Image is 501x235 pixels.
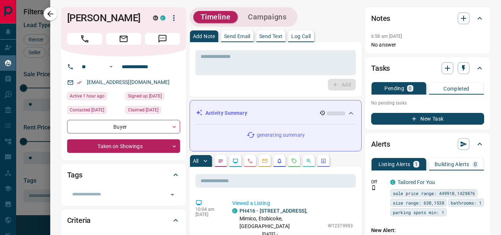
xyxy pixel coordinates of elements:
button: Open [167,190,178,200]
span: Call [67,33,102,45]
svg: Emails [262,158,268,164]
p: Off [371,179,386,185]
div: Alerts [371,135,484,153]
h2: Alerts [371,138,390,150]
svg: Calls [247,158,253,164]
p: generating summary [257,131,305,139]
p: Completed [443,86,469,91]
h2: Criteria [67,214,91,226]
span: Active 1 hour ago [70,92,105,100]
svg: Notes [218,158,224,164]
div: Mon Sep 02 2024 [67,106,122,116]
a: Tailored For You [398,179,435,185]
h1: [PERSON_NAME] [67,12,142,24]
svg: Push Notification Only [371,185,376,190]
div: Tags [67,166,180,184]
svg: Opportunities [306,158,312,164]
div: Activity Summary [196,106,355,120]
p: Viewed a Listing [232,199,353,207]
span: bathrooms: 1 [451,199,482,206]
button: New Task [371,113,484,125]
p: W12379993 [328,223,353,229]
p: No pending tasks [371,98,484,109]
p: 0 [409,86,412,91]
p: Send Email [224,34,251,39]
p: Listing Alerts [379,162,410,167]
p: Send Text [259,34,283,39]
div: Buyer [67,120,180,133]
button: Open [107,62,116,71]
p: 1 [415,162,418,167]
p: 10:04 am [195,207,221,212]
h2: Tags [67,169,83,181]
p: No answer [371,41,484,49]
p: New Alert: [371,227,484,234]
p: Pending [384,86,404,91]
div: Tasks [371,59,484,77]
div: Taken on Showings [67,139,180,153]
div: condos.ca [390,180,395,185]
div: mrloft.ca [153,15,158,21]
p: Activity Summary [205,109,247,117]
div: Thu May 25 2023 [125,92,180,102]
p: Building Alerts [435,162,469,167]
div: condos.ca [160,15,165,21]
button: Campaigns [241,11,294,23]
p: 0 [474,162,477,167]
p: All [193,158,199,164]
svg: Requests [291,158,297,164]
a: PH416 - [STREET_ADDRESS] [239,208,306,214]
span: Contacted [DATE] [70,106,104,114]
span: Email [106,33,141,45]
div: Notes [371,10,484,27]
div: Wed Oct 15 2025 [67,92,122,102]
div: condos.ca [232,208,237,213]
svg: Email Verified [77,80,82,85]
div: Criteria [67,212,180,229]
span: Signed up [DATE] [128,92,162,100]
button: Timeline [193,11,238,23]
a: [EMAIL_ADDRESS][DOMAIN_NAME] [87,79,170,85]
p: , Mimico, Etobicoke, [GEOGRAPHIC_DATA] [239,207,324,230]
p: Add Note [193,34,215,39]
svg: Agent Actions [321,158,326,164]
svg: Lead Browsing Activity [233,158,238,164]
p: Log Call [291,34,311,39]
span: sale price range: 449910,1429876 [393,190,475,197]
p: 6:58 am [DATE] [371,34,402,39]
div: Mon Aug 26 2024 [125,106,180,116]
h2: Notes [371,12,390,24]
span: Claimed [DATE] [128,106,158,114]
svg: Listing Alerts [277,158,282,164]
span: Message [145,33,180,45]
p: [DATE] [195,212,221,217]
span: size range: 630,1538 [393,199,444,206]
h2: Tasks [371,62,390,74]
span: parking spots min: 1 [393,209,444,216]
